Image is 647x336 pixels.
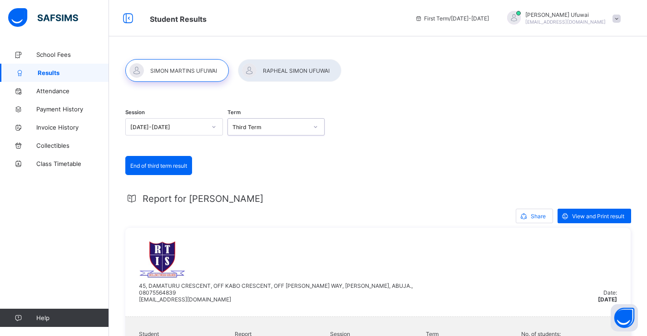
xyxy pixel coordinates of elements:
[232,124,308,130] div: Third Term
[36,142,109,149] span: Collectibles
[36,87,109,95] span: Attendance
[143,193,263,204] span: Report for [PERSON_NAME]
[150,15,207,24] span: Student Results
[36,160,109,167] span: Class Timetable
[8,8,78,27] img: safsims
[139,241,186,278] img: rtis.png
[130,124,206,130] div: [DATE]-[DATE]
[139,282,413,303] span: 45, DAMATURU CRESCENT, OFF KABO CRESCENT, OFF [PERSON_NAME] WAY, [PERSON_NAME], ABUJA., 080755648...
[531,213,546,220] span: Share
[130,162,187,169] span: End of third term result
[572,213,624,220] span: View and Print result
[36,124,109,131] span: Invoice History
[36,51,109,58] span: School Fees
[603,289,617,296] span: Date:
[611,304,638,331] button: Open asap
[525,19,606,25] span: [EMAIL_ADDRESS][DOMAIN_NAME]
[36,105,109,113] span: Payment History
[227,109,241,115] span: Term
[525,11,606,18] span: [PERSON_NAME] Ufuwai
[598,296,617,303] span: [DATE]
[498,11,625,26] div: SimonUfuwai
[38,69,109,76] span: Results
[125,109,145,115] span: Session
[36,314,109,321] span: Help
[415,15,489,22] span: session/term information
